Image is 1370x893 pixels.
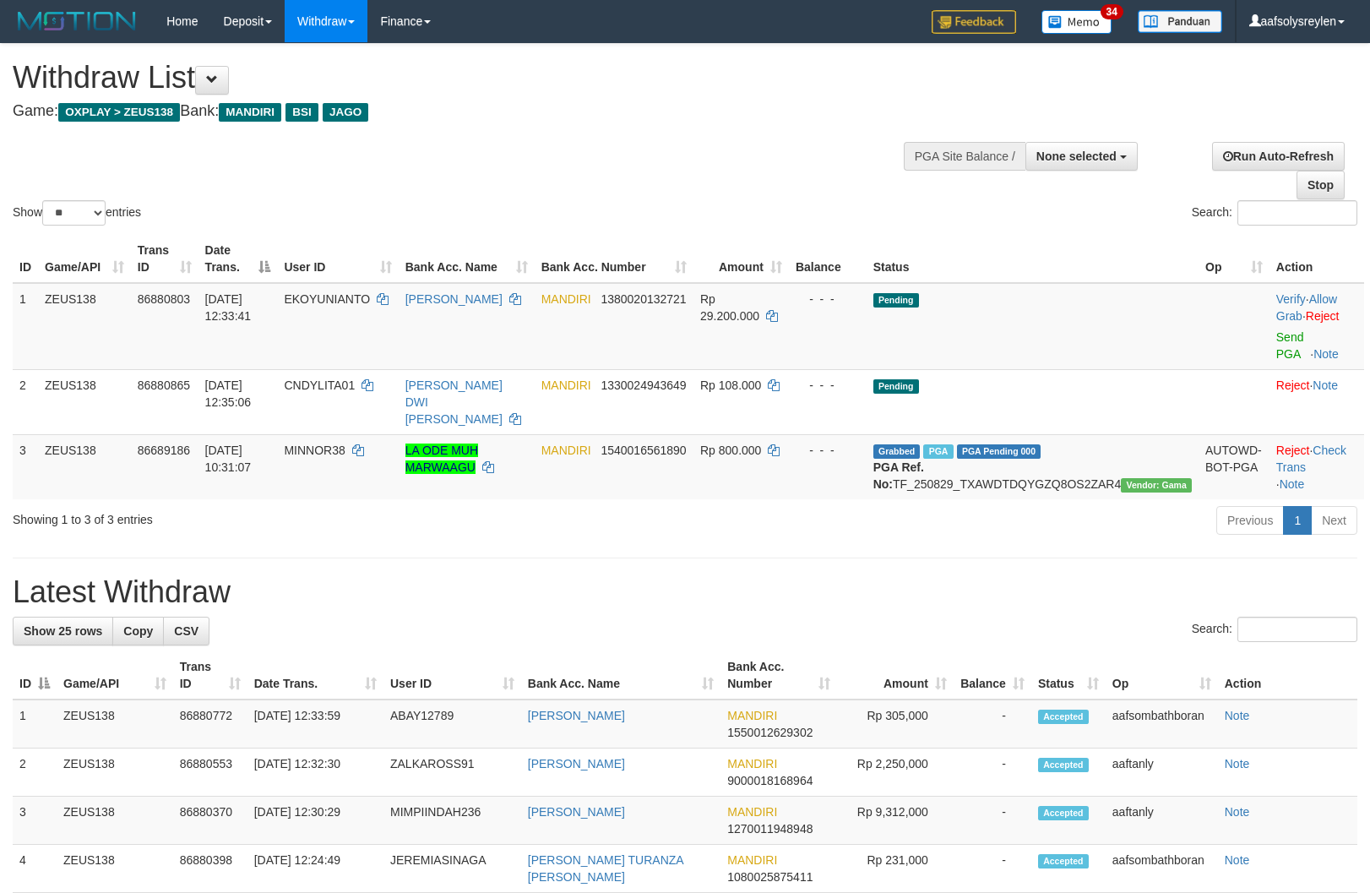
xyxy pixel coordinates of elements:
[1192,200,1357,226] label: Search:
[205,378,252,409] span: [DATE] 12:35:06
[1276,292,1337,323] a: Allow Grab
[700,378,761,392] span: Rp 108.000
[541,378,591,392] span: MANDIRI
[138,444,190,457] span: 86689186
[1276,330,1304,361] a: Send PGA
[131,235,198,283] th: Trans ID: activate to sort column ascending
[58,103,180,122] span: OXPLAY > ZEUS138
[601,444,686,457] span: Copy 1540016561890 to clipboard
[57,749,173,797] td: ZEUS138
[1106,651,1218,700] th: Op: activate to sort column ascending
[1106,797,1218,845] td: aaftanly
[837,700,954,749] td: Rp 305,000
[954,700,1031,749] td: -
[13,504,558,528] div: Showing 1 to 3 of 3 entries
[1025,142,1138,171] button: None selected
[541,444,591,457] span: MANDIRI
[1225,757,1250,770] a: Note
[1276,292,1337,323] span: ·
[727,805,777,819] span: MANDIRI
[205,444,252,474] span: [DATE] 10:31:07
[837,749,954,797] td: Rp 2,250,000
[138,292,190,306] span: 86880803
[38,434,131,499] td: ZEUS138
[13,200,141,226] label: Show entries
[219,103,281,122] span: MANDIRI
[954,845,1031,893] td: -
[528,853,683,884] a: [PERSON_NAME] TURANZA [PERSON_NAME]
[528,709,625,722] a: [PERSON_NAME]
[1225,805,1250,819] a: Note
[247,700,383,749] td: [DATE] 12:33:59
[1306,309,1340,323] a: Reject
[1269,434,1364,499] td: · ·
[405,444,478,474] a: LA ODE MUH MARWAAGU
[174,624,198,638] span: CSV
[1225,709,1250,722] a: Note
[57,797,173,845] td: ZEUS138
[1138,10,1222,33] img: panduan.png
[38,235,131,283] th: Game/API: activate to sort column ascending
[284,292,370,306] span: EKOYUNIANTO
[13,235,38,283] th: ID
[1212,142,1345,171] a: Run Auto-Refresh
[954,651,1031,700] th: Balance: activate to sort column ascending
[247,651,383,700] th: Date Trans.: activate to sort column ascending
[796,442,860,459] div: - - -
[13,103,896,120] h4: Game: Bank:
[205,292,252,323] span: [DATE] 12:33:41
[399,235,535,283] th: Bank Acc. Name: activate to sort column ascending
[1106,700,1218,749] td: aafsombathboran
[727,774,813,787] span: Copy 9000018168964 to clipboard
[932,10,1016,34] img: Feedback.jpg
[383,749,521,797] td: ZALKAROSS91
[123,624,153,638] span: Copy
[1237,617,1357,642] input: Search:
[1218,651,1357,700] th: Action
[1297,171,1345,199] a: Stop
[1269,369,1364,434] td: ·
[727,853,777,867] span: MANDIRI
[13,8,141,34] img: MOTION_logo.png
[173,749,247,797] td: 86880553
[1313,347,1339,361] a: Note
[873,460,924,491] b: PGA Ref. No:
[727,709,777,722] span: MANDIRI
[1199,434,1269,499] td: AUTOWD-BOT-PGA
[873,444,921,459] span: Grabbed
[1283,506,1312,535] a: 1
[601,378,686,392] span: Copy 1330024943649 to clipboard
[1311,506,1357,535] a: Next
[285,103,318,122] span: BSI
[521,651,720,700] th: Bank Acc. Name: activate to sort column ascending
[700,292,759,323] span: Rp 29.200.000
[13,749,57,797] td: 2
[405,292,503,306] a: [PERSON_NAME]
[1038,710,1089,724] span: Accepted
[837,797,954,845] td: Rp 9,312,000
[112,617,164,645] a: Copy
[873,293,919,308] span: Pending
[1038,806,1089,820] span: Accepted
[57,845,173,893] td: ZEUS138
[1276,444,1346,474] a: Check Trans
[173,700,247,749] td: 86880772
[1225,853,1250,867] a: Note
[24,624,102,638] span: Show 25 rows
[727,870,813,884] span: Copy 1080025875411 to clipboard
[1216,506,1284,535] a: Previous
[284,444,345,457] span: MINNOR38
[1276,292,1306,306] a: Verify
[247,749,383,797] td: [DATE] 12:32:30
[1276,378,1310,392] a: Reject
[535,235,693,283] th: Bank Acc. Number: activate to sort column ascending
[13,651,57,700] th: ID: activate to sort column descending
[13,575,1357,609] h1: Latest Withdraw
[528,805,625,819] a: [PERSON_NAME]
[1036,150,1117,163] span: None selected
[173,651,247,700] th: Trans ID: activate to sort column ascending
[138,378,190,392] span: 86880865
[13,369,38,434] td: 2
[13,617,113,645] a: Show 25 rows
[923,444,953,459] span: Marked by aafkaynarin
